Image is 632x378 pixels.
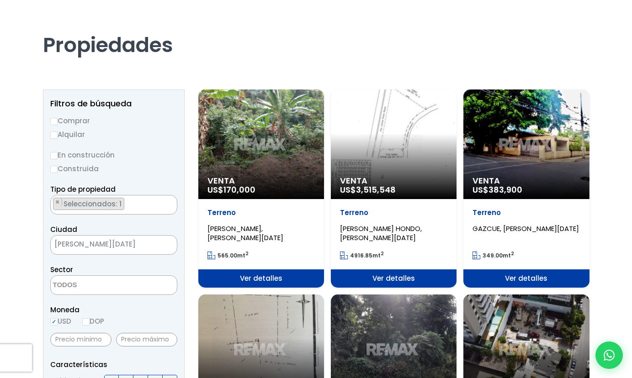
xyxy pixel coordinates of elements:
span: Tipo de propiedad [50,184,116,194]
sup: 2 [511,250,514,257]
span: × [55,198,60,206]
p: Terreno [207,208,315,217]
span: Ciudad [50,225,77,234]
span: [PERSON_NAME], [PERSON_NAME][DATE] [207,224,283,242]
button: Remove all items [167,198,172,207]
span: Venta [473,176,580,185]
input: En construcción [50,152,58,159]
label: Alquilar [50,129,177,140]
textarea: Search [51,276,139,295]
h1: Propiedades [43,7,590,58]
span: Venta [340,176,447,185]
a: Venta US$170,000 Terreno [PERSON_NAME], [PERSON_NAME][DATE] 565.00mt2 Ver detalles [198,89,324,288]
span: Ver detalles [463,269,589,288]
sup: 2 [245,250,249,257]
span: mt [473,252,514,259]
a: Venta US$3,515,548 Terreno [PERSON_NAME] HONDO, [PERSON_NAME][DATE] 4916.85mt2 Ver detalles [331,89,457,288]
span: × [167,198,172,206]
span: 383,900 [489,184,522,195]
input: Comprar [50,118,58,125]
label: Comprar [50,115,177,126]
p: Terreno [340,208,447,217]
a: Venta US$383,900 Terreno GAZCUE, [PERSON_NAME][DATE] 349.00mt2 Ver detalles [463,89,589,288]
span: GAZCUE, [PERSON_NAME][DATE] [473,224,579,233]
span: US$ [207,184,255,195]
span: [PERSON_NAME] HONDO, [PERSON_NAME][DATE] [340,224,422,242]
span: 565.00 [218,252,237,259]
label: En construcción [50,149,177,161]
span: SANTO DOMINGO DE GUZMÁN [51,238,154,251]
span: Moneda [50,304,177,315]
p: Terreno [473,208,580,217]
span: Venta [207,176,315,185]
input: DOP [82,318,90,325]
button: Remove all items [154,238,168,252]
textarea: Search [51,195,56,215]
input: Precio máximo [116,333,177,346]
span: Seleccionados: 1 [63,199,124,209]
input: Alquilar [50,131,58,139]
span: Sector [50,265,73,274]
span: mt [207,252,249,259]
span: US$ [473,184,522,195]
input: Precio mínimo [50,333,112,346]
span: 349.00 [483,252,503,259]
label: DOP [82,315,104,327]
button: Remove item [53,198,62,206]
input: Construida [50,166,58,173]
p: Características [50,359,177,370]
span: × [163,241,168,249]
input: USD [50,318,58,325]
span: Ver detalles [331,269,457,288]
label: USD [50,315,71,327]
span: mt [340,252,384,259]
span: Ver detalles [198,269,324,288]
span: 4916.85 [350,252,372,259]
label: Construida [50,163,177,174]
span: SANTO DOMINGO DE GUZMÁN [50,235,177,255]
span: 170,000 [223,184,255,195]
span: 3,515,548 [356,184,396,195]
h2: Filtros de búsqueda [50,99,177,108]
span: US$ [340,184,396,195]
li: TERRENO [53,198,124,210]
sup: 2 [381,250,384,257]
